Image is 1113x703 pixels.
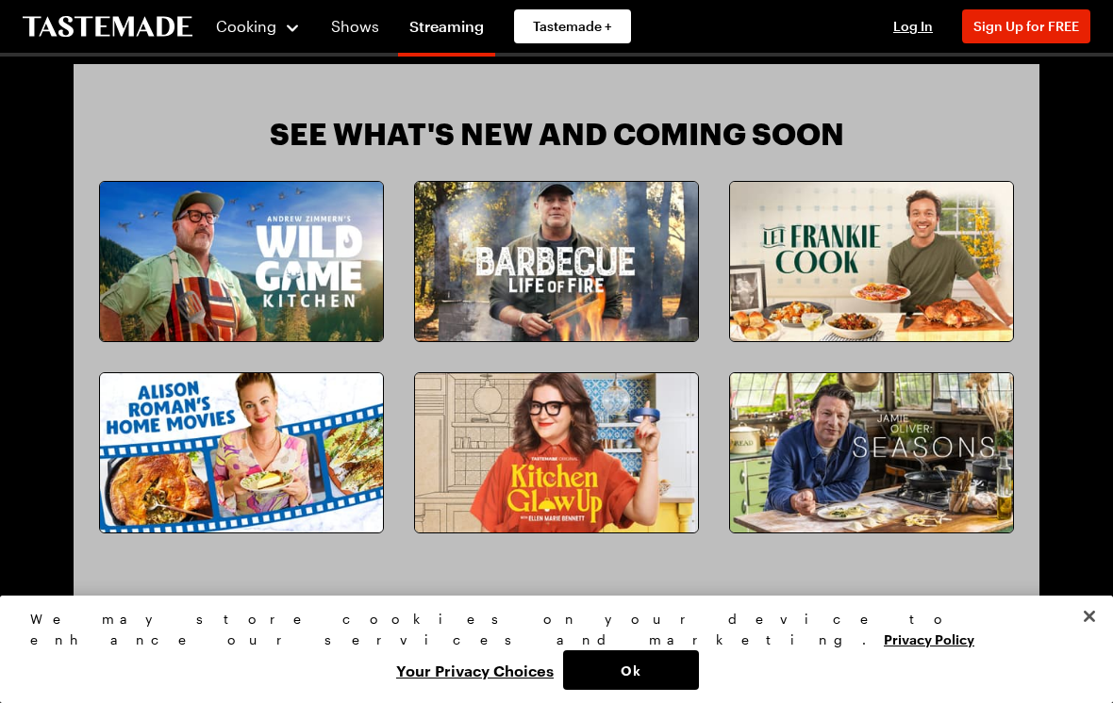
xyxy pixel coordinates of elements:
a: Streaming [398,4,495,57]
a: Barbecue: Life of Fire [414,181,699,342]
button: Your Privacy Choices [387,650,563,690]
h3: See What's New and Coming Soon [270,117,844,151]
img: Andrew Zimmern's Wild Game Kitchen [100,182,383,341]
img: Alison Roman's Home Movies [100,373,383,532]
a: Let Frankie Cook [729,181,1014,342]
a: Alison Roman's Home Movies [99,372,384,533]
a: More information about your privacy, opens in a new tab [884,629,974,647]
button: Cooking [215,4,301,49]
div: We may store cookies on your device to enhance our services and marketing. [30,609,1067,650]
a: Kitchen Glow Up [414,372,699,533]
button: Log In [875,17,951,36]
button: Sign Up for FREE [962,9,1090,43]
span: Tastemade + [533,17,612,36]
a: Jamie Oliver: Seasons [729,372,1014,533]
img: Jamie Oliver: Seasons [730,373,1013,532]
img: Let Frankie Cook [730,182,1013,341]
a: Andrew Zimmern's Wild Game Kitchen [99,181,384,342]
span: Log In [893,18,933,34]
a: Tastemade + [514,9,631,43]
button: Close [1069,596,1110,637]
img: Barbecue: Life of Fire [415,182,698,341]
a: To Tastemade Home Page [23,16,192,38]
span: Cooking [216,17,276,35]
span: Sign Up for FREE [973,18,1079,34]
button: Ok [563,650,699,690]
div: Privacy [30,609,1067,690]
img: Kitchen Glow Up [415,373,698,532]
